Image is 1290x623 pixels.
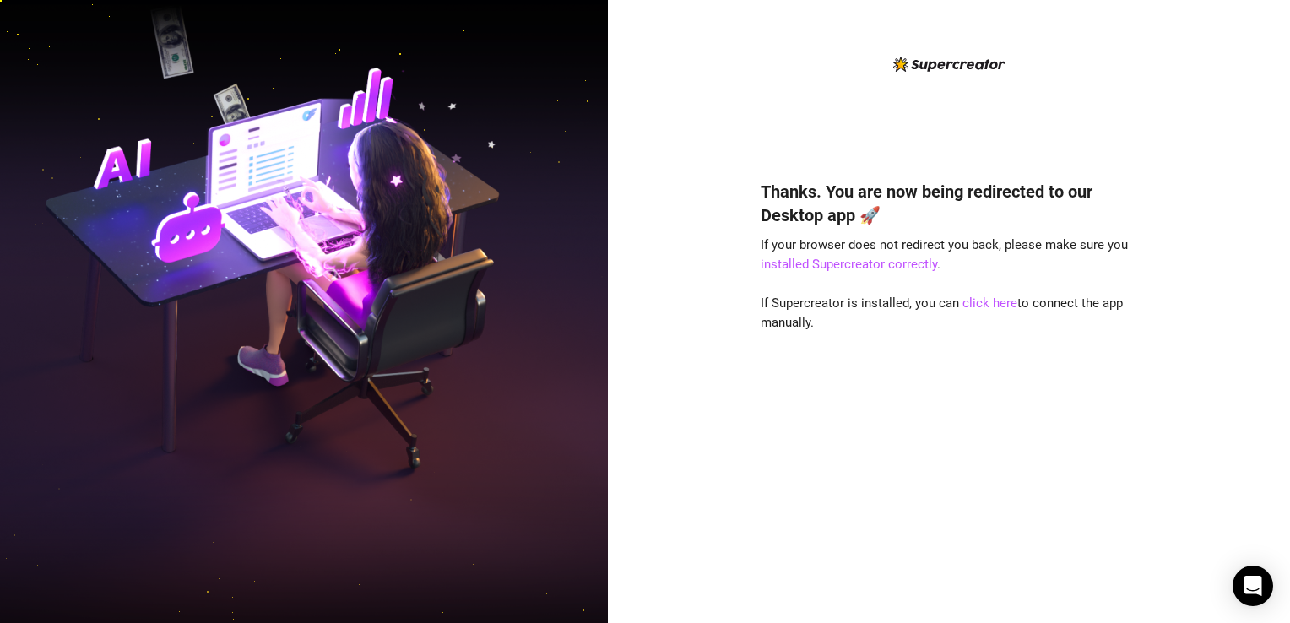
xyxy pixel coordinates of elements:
[761,295,1123,331] span: If Supercreator is installed, you can to connect the app manually.
[761,257,937,272] a: installed Supercreator correctly
[962,295,1017,311] a: click here
[761,180,1137,227] h4: Thanks. You are now being redirected to our Desktop app 🚀
[761,237,1128,273] span: If your browser does not redirect you back, please make sure you .
[893,57,1005,72] img: logo-BBDzfeDw.svg
[1233,566,1273,606] div: Open Intercom Messenger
